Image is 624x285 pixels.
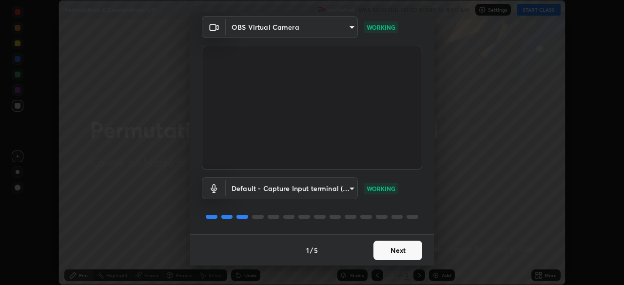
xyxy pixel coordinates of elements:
h4: 5 [314,245,318,255]
p: WORKING [367,23,395,32]
button: Next [373,241,422,260]
div: OBS Virtual Camera [226,16,358,38]
h4: / [310,245,313,255]
div: OBS Virtual Camera [226,177,358,199]
p: WORKING [367,184,395,193]
h4: 1 [306,245,309,255]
